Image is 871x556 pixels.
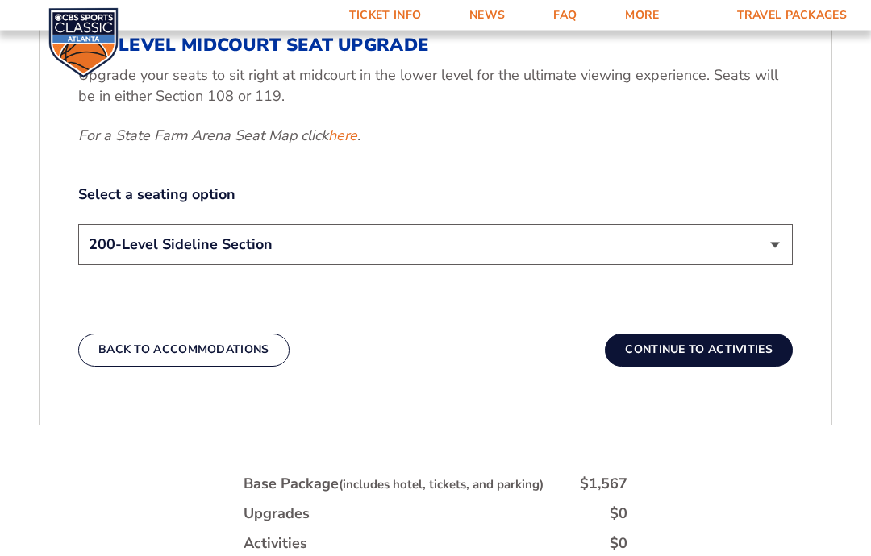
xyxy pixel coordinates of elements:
[78,334,290,367] button: Back To Accommodations
[244,475,544,495] div: Base Package
[244,534,307,554] div: Activities
[48,8,119,78] img: CBS Sports Classic
[78,127,360,146] em: For a State Farm Arena Seat Map click .
[610,534,627,554] div: $0
[328,127,357,147] a: here
[605,334,793,367] button: Continue To Activities
[78,66,793,106] p: Upgrade your seats to sit right at midcourt in the lower level for the ultimate viewing experienc...
[244,504,310,525] div: Upgrades
[339,477,544,493] small: (includes hotel, tickets, and parking)
[78,185,793,205] label: Select a seating option
[78,35,793,56] h3: 100-Level Midcourt Seat Upgrade
[610,504,627,525] div: $0
[580,475,627,495] div: $1,567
